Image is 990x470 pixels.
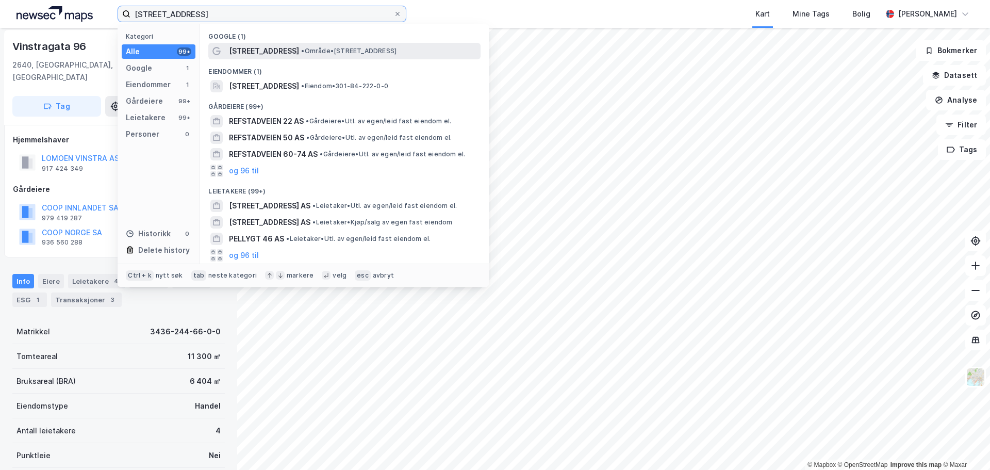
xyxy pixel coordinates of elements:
span: • [301,82,304,90]
div: Leietakere [126,111,166,124]
span: REFSTADVEIEN 60-74 AS [229,148,318,160]
div: Gårdeiere [126,95,163,107]
div: 917 424 349 [42,165,83,173]
div: Kart [755,8,770,20]
div: ESG [12,293,47,307]
div: Mine Tags [793,8,830,20]
div: Google (1) [200,24,489,43]
span: [STREET_ADDRESS] AS [229,216,310,229]
iframe: Chat Widget [938,420,990,470]
span: Gårdeiere • Utl. av egen/leid fast eiendom el. [306,117,451,125]
div: Hjemmelshaver [13,134,224,146]
div: Punktleie [16,449,51,462]
div: Bolig [852,8,870,20]
img: logo.a4113a55bc3d86da70a041830d287a7e.svg [16,6,93,22]
div: Gårdeiere [13,183,224,196]
div: 4 [216,425,221,437]
div: Eiendommer (1) [200,59,489,78]
button: og 96 til [229,249,259,262]
div: 936 560 288 [42,238,82,247]
button: Analyse [926,90,986,110]
div: neste kategori [208,271,257,280]
div: Leietakere (99+) [200,179,489,198]
div: Alle [126,45,140,58]
span: Gårdeiere • Utl. av egen/leid fast eiendom el. [306,134,452,142]
span: • [312,218,316,226]
div: Matrikkel [16,326,50,338]
div: Tomteareal [16,350,58,363]
button: Tags [938,139,986,160]
a: Improve this map [890,461,942,468]
div: 3436-244-66-0-0 [150,326,221,338]
div: avbryt [373,271,394,280]
div: Transaksjoner [51,293,122,307]
div: tab [191,270,207,281]
div: 1 [183,80,191,89]
div: Google [126,62,152,74]
div: Ctrl + k [126,270,154,281]
span: [STREET_ADDRESS] [229,80,299,92]
div: Personer [126,128,159,140]
img: Z [966,367,985,387]
span: • [306,117,309,125]
button: Datasett [923,65,986,86]
div: markere [287,271,313,280]
div: 2640, [GEOGRAPHIC_DATA], [GEOGRAPHIC_DATA] [12,59,166,84]
span: Leietaker • Utl. av egen/leid fast eiendom el. [312,202,457,210]
div: velg [333,271,346,280]
div: 1 [183,64,191,72]
div: 979 419 287 [42,214,82,222]
span: [STREET_ADDRESS] AS [229,200,310,212]
div: Nei [209,449,221,462]
div: 0 [183,130,191,138]
span: • [286,235,289,242]
div: 99+ [177,47,191,56]
div: Bruksareal (BRA) [16,375,76,387]
div: Vinstragata 96 [12,38,88,55]
div: 99+ [177,97,191,105]
div: 4 [111,276,121,286]
div: 11 300 ㎡ [188,350,221,363]
div: Antall leietakere [16,425,76,437]
span: Eiendom • 301-84-222-0-0 [301,82,388,90]
span: [STREET_ADDRESS] [229,45,299,57]
a: Mapbox [807,461,836,468]
div: Kategori [126,33,195,40]
span: Område • [STREET_ADDRESS] [301,47,397,55]
div: Gårdeiere (99+) [200,94,489,113]
div: 99+ [177,114,191,122]
input: Søk på adresse, matrikkel, gårdeiere, leietakere eller personer [130,6,393,22]
div: Eiendommer [126,78,171,91]
span: • [306,134,309,141]
button: og 96 til [229,165,259,177]
span: Leietaker • Kjøp/salg av egen fast eiendom [312,218,452,226]
div: esc [355,270,371,281]
div: Eiere [38,274,64,288]
span: Gårdeiere • Utl. av egen/leid fast eiendom el. [320,150,465,158]
span: • [312,202,316,209]
span: REFSTADVEIEN 22 AS [229,115,304,127]
button: Tag [12,96,101,117]
div: Info [12,274,34,288]
button: Bokmerker [916,40,986,61]
div: [PERSON_NAME] [898,8,957,20]
div: Eiendomstype [16,400,68,412]
span: Leietaker • Utl. av egen/leid fast eiendom el. [286,235,431,243]
div: Delete history [138,244,190,256]
span: • [301,47,304,55]
div: 3 [107,295,118,305]
a: OpenStreetMap [838,461,888,468]
span: PELLYGT 46 AS [229,233,284,245]
div: nytt søk [156,271,183,280]
div: 1 [32,295,43,305]
span: • [320,150,323,158]
span: REFSTADVEIEN 50 AS [229,132,304,144]
button: Filter [936,115,986,135]
div: Handel [195,400,221,412]
div: Historikk [126,228,171,240]
div: 6 404 ㎡ [190,375,221,387]
div: Leietakere [68,274,125,288]
div: 0 [183,230,191,238]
